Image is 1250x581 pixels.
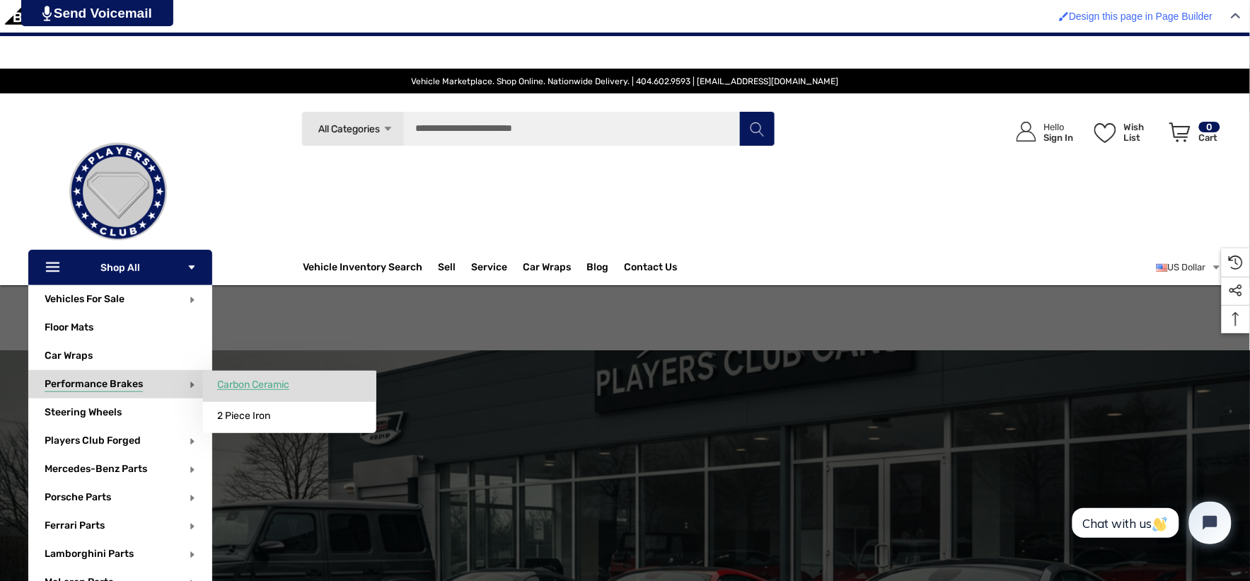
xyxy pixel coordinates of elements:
span: Porsche Parts [45,491,111,507]
a: Lamborghini Parts [45,548,134,560]
svg: Icon User Account [1017,122,1036,142]
a: Ferrari Parts [45,519,105,531]
span: Car Wraps [523,261,572,277]
p: Hello [1044,122,1074,132]
p: Sign In [1044,132,1074,143]
a: Sell [439,253,472,282]
svg: Review Your Cart [1169,122,1191,142]
a: Enabled brush for page builder edit. Design this page in Page Builder [1052,4,1220,29]
img: Players Club | Cars For Sale [47,121,189,263]
span: Players Club Forged [45,435,141,450]
span: Vehicle Marketplace. Shop Online. Nationwide Delivery. | 404.602.9593 | [EMAIL_ADDRESS][DOMAIN_NAME] [412,76,839,86]
img: Enabled brush for page builder edit. [1059,11,1069,21]
iframe: Tidio Chat [1057,490,1244,556]
span: Ferrari Parts [45,519,105,535]
img: Close Admin Bar [1231,13,1241,19]
a: Mercedes-Benz Parts [45,463,147,475]
svg: Top [1222,312,1250,326]
a: Performance Brakes [45,378,143,390]
span: Carbon Ceramic [217,379,289,391]
svg: Icon Arrow Down [383,124,393,134]
a: Wish List Wish List [1088,108,1163,156]
a: Blog [587,261,609,277]
a: Contact Us [625,261,678,277]
span: Sell [439,261,456,277]
span: Performance Brakes [45,378,143,393]
p: 0 [1199,122,1220,132]
svg: Wish List [1094,123,1116,143]
p: Wish List [1124,122,1162,143]
img: PjwhLS0gR2VuZXJhdG9yOiBHcmF2aXQuaW8gLS0+PHN2ZyB4bWxucz0iaHR0cDovL3d3dy53My5vcmcvMjAwMC9zdmciIHhtb... [42,6,52,21]
span: 2 Piece Iron [217,410,270,422]
button: Search [739,111,775,146]
svg: Social Media [1229,284,1243,298]
span: Steering Wheels [45,406,122,422]
span: All Categories [318,123,380,135]
a: Players Club Forged [45,435,141,447]
a: All Categories Icon Arrow Down Icon Arrow Up [301,111,404,146]
p: Cart [1199,132,1220,143]
span: Floor Mats [45,321,93,337]
svg: Recently Viewed [1229,255,1243,270]
a: Car Wraps [523,253,587,282]
span: Car Wraps [45,350,93,365]
a: Car Wraps [45,342,212,370]
p: Shop All [28,250,212,285]
span: Design this page in Page Builder [1069,11,1213,22]
a: Floor Mats [45,313,212,342]
a: Steering Wheels [45,398,212,427]
span: Vehicles For Sale [45,293,125,309]
a: Sign in [1000,108,1081,156]
a: Porsche Parts [45,491,111,503]
a: Service [472,261,508,277]
a: Vehicles For Sale [45,293,125,305]
svg: Icon Arrow Down [187,263,197,272]
a: USD [1157,253,1222,282]
span: Mercedes-Benz Parts [45,463,147,478]
svg: Icon Line [44,260,65,276]
span: Lamborghini Parts [45,548,134,563]
a: Vehicle Inventory Search [303,261,423,277]
a: Cart with 0 items [1163,108,1222,163]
